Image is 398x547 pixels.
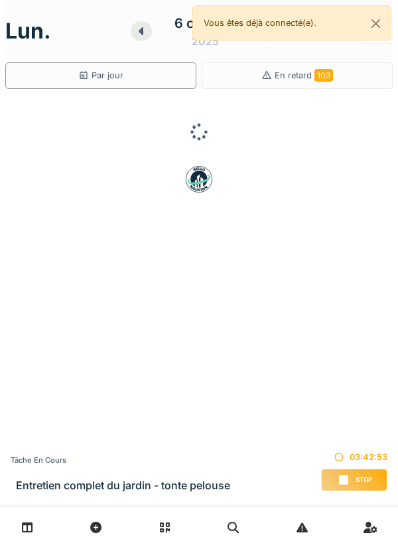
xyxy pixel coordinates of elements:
[186,166,212,193] img: badge-BVDL4wpA.svg
[356,475,372,485] span: Stop
[174,13,236,33] div: 6 octobre
[314,69,333,82] span: 103
[275,70,333,80] span: En retard
[192,33,219,49] div: 2025
[192,5,391,40] div: Vous êtes déjà connecté(e).
[78,69,123,82] div: Par jour
[11,455,230,466] div: Tâche en cours
[16,479,230,492] h3: Entretien complet du jardin - tonte pelouse
[321,451,387,463] div: 03:42:53
[361,6,391,41] button: Close
[5,19,51,44] h1: lun.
